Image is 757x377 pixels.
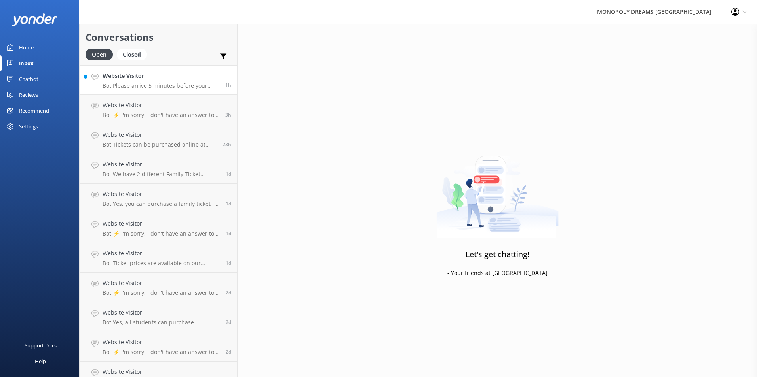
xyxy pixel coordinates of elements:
[80,332,237,362] a: Website VisitorBot:⚡ I'm sorry, I don't have an answer to your question. Could you please try rep...
[12,13,57,26] img: yonder-white-logo.png
[86,50,117,58] a: Open
[86,30,231,45] h2: Conversations
[103,171,220,178] p: Bot: We have 2 different Family Ticket options available for purchase. You can find more details ...
[103,141,217,148] p: Bot: Tickets can be purchased online at [URL][DOMAIN_NAME] or at our admissions desk. Due to limi...
[80,243,237,273] a: Website VisitorBot:Ticket prices are available on our bookings webpage at [URL][DOMAIN_NAME].1d
[436,139,559,238] img: artwork of a man stealing a conversation from at giant smartphone
[226,171,231,177] span: Sep 28 2025 09:39am (UTC +10:00) Australia/Sydney
[103,72,219,80] h4: Website Visitor
[103,130,217,139] h4: Website Visitor
[103,160,220,169] h4: Website Visitor
[103,82,219,89] p: Bot: Please arrive 5 minutes before your entry time. If you're running later than your session ti...
[103,111,219,119] p: Bot: ⚡ I'm sorry, I don't have an answer to your question. Could you please try rephrasing your q...
[103,230,220,237] p: Bot: ⚡ I'm sorry, I don't have an answer to your question. Could you please try rephrasing your q...
[80,273,237,302] a: Website VisitorBot:⚡ I'm sorry, I don't have an answer to your question. Could you please try rep...
[103,279,220,287] h4: Website Visitor
[103,190,220,198] h4: Website Visitor
[117,50,151,58] a: Closed
[103,219,220,228] h4: Website Visitor
[80,184,237,213] a: Website VisitorBot:Yes, you can purchase a family ticket for your family of 5. You can find the t...
[80,65,237,95] a: Website VisitorBot:Please arrive 5 minutes before your entry time. If you're running later than y...
[19,103,49,119] div: Recommend
[80,124,237,154] a: Website VisitorBot:Tickets can be purchased online at [URL][DOMAIN_NAME] or at our admissions des...
[103,260,220,267] p: Bot: Ticket prices are available on our bookings webpage at [URL][DOMAIN_NAME].
[223,141,231,148] span: Sep 28 2025 01:54pm (UTC +10:00) Australia/Sydney
[117,49,147,60] div: Closed
[19,40,34,55] div: Home
[103,368,220,376] h4: Website Visitor
[19,87,38,103] div: Reviews
[19,55,34,71] div: Inbox
[103,200,220,207] p: Bot: Yes, you can purchase a family ticket for your family of 5. You can find the ticket options ...
[80,95,237,124] a: Website VisitorBot:⚡ I'm sorry, I don't have an answer to your question. Could you please try rep...
[19,119,38,134] div: Settings
[225,82,231,89] span: Sep 29 2025 11:45am (UTC +10:00) Australia/Sydney
[225,111,231,118] span: Sep 29 2025 09:10am (UTC +10:00) Australia/Sydney
[80,213,237,243] a: Website VisitorBot:⚡ I'm sorry, I don't have an answer to your question. Could you please try rep...
[103,289,220,296] p: Bot: ⚡ I'm sorry, I don't have an answer to your question. Could you please try rephrasing your q...
[25,337,57,353] div: Support Docs
[103,349,220,356] p: Bot: ⚡ I'm sorry, I don't have an answer to your question. Could you please try rephrasing your q...
[19,71,38,87] div: Chatbot
[103,319,220,326] p: Bot: Yes, all students can purchase Concession Tickets. Please remember to bring your valid Stude...
[226,230,231,237] span: Sep 28 2025 08:23am (UTC +10:00) Australia/Sydney
[103,101,219,109] h4: Website Visitor
[103,249,220,258] h4: Website Visitor
[35,353,46,369] div: Help
[226,260,231,266] span: Sep 27 2025 07:36pm (UTC +10:00) Australia/Sydney
[226,349,231,355] span: Sep 26 2025 02:42pm (UTC +10:00) Australia/Sydney
[466,248,529,261] h3: Let's get chatting!
[103,308,220,317] h4: Website Visitor
[226,319,231,326] span: Sep 27 2025 09:35am (UTC +10:00) Australia/Sydney
[226,289,231,296] span: Sep 27 2025 11:32am (UTC +10:00) Australia/Sydney
[80,302,237,332] a: Website VisitorBot:Yes, all students can purchase Concession Tickets. Please remember to bring yo...
[103,338,220,347] h4: Website Visitor
[80,154,237,184] a: Website VisitorBot:We have 2 different Family Ticket options available for purchase. You can find...
[86,49,113,60] div: Open
[226,200,231,207] span: Sep 28 2025 09:28am (UTC +10:00) Australia/Sydney
[447,269,548,277] p: - Your friends at [GEOGRAPHIC_DATA]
